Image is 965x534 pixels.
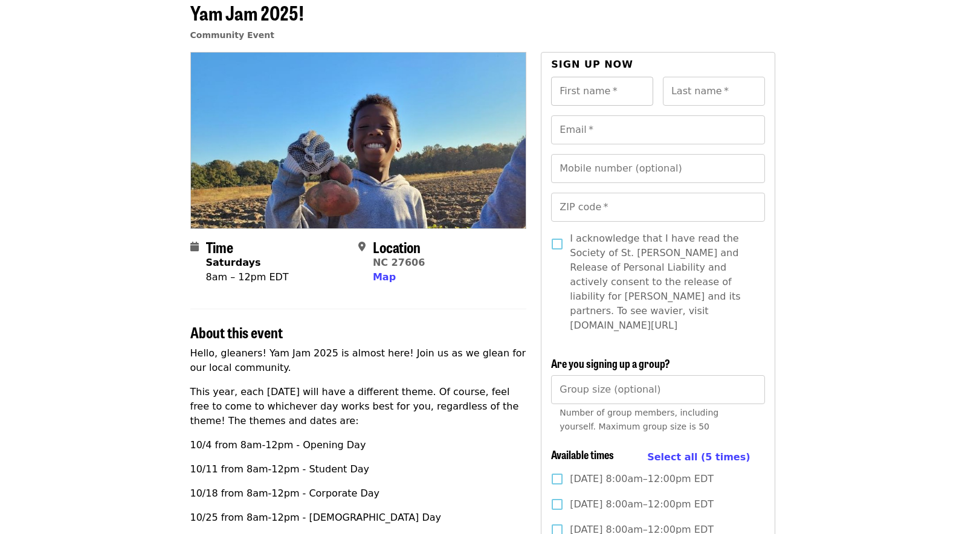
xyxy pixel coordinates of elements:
p: Hello, gleaners! Yam Jam 2025 is almost here! Join us as we glean for our local community. [190,346,527,375]
input: First name [551,77,653,106]
p: This year, each [DATE] will have a different theme. Of course, feel free to come to whichever day... [190,385,527,428]
p: 10/11 from 8am-12pm - Student Day [190,462,527,477]
button: Map [373,270,396,285]
span: I acknowledge that I have read the Society of St. [PERSON_NAME] and Release of Personal Liability... [570,231,755,333]
input: [object Object] [551,375,764,404]
img: Yam Jam 2025! organized by Society of St. Andrew [191,53,526,228]
input: Email [551,115,764,144]
span: Available times [551,446,614,462]
p: 10/4 from 8am-12pm - Opening Day [190,438,527,452]
strong: Saturdays [206,257,261,268]
p: 10/18 from 8am-12pm - Corporate Day [190,486,527,501]
span: [DATE] 8:00am–12:00pm EDT [570,497,714,512]
span: Location [373,236,421,257]
span: Select all (5 times) [647,451,750,463]
input: Last name [663,77,765,106]
a: NC 27606 [373,257,425,268]
span: Are you signing up a group? [551,355,670,371]
input: Mobile number (optional) [551,154,764,183]
div: 8am – 12pm EDT [206,270,289,285]
span: About this event [190,321,283,343]
span: Map [373,271,396,283]
span: [DATE] 8:00am–12:00pm EDT [570,472,714,486]
input: ZIP code [551,193,764,222]
span: Number of group members, including yourself. Maximum group size is 50 [560,408,718,431]
button: Select all (5 times) [647,448,750,466]
i: map-marker-alt icon [358,241,366,253]
p: 10/25 from 8am-12pm - [DEMOGRAPHIC_DATA] Day [190,510,527,525]
span: Sign up now [551,59,633,70]
a: Community Event [190,30,274,40]
i: calendar icon [190,241,199,253]
span: Time [206,236,233,257]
